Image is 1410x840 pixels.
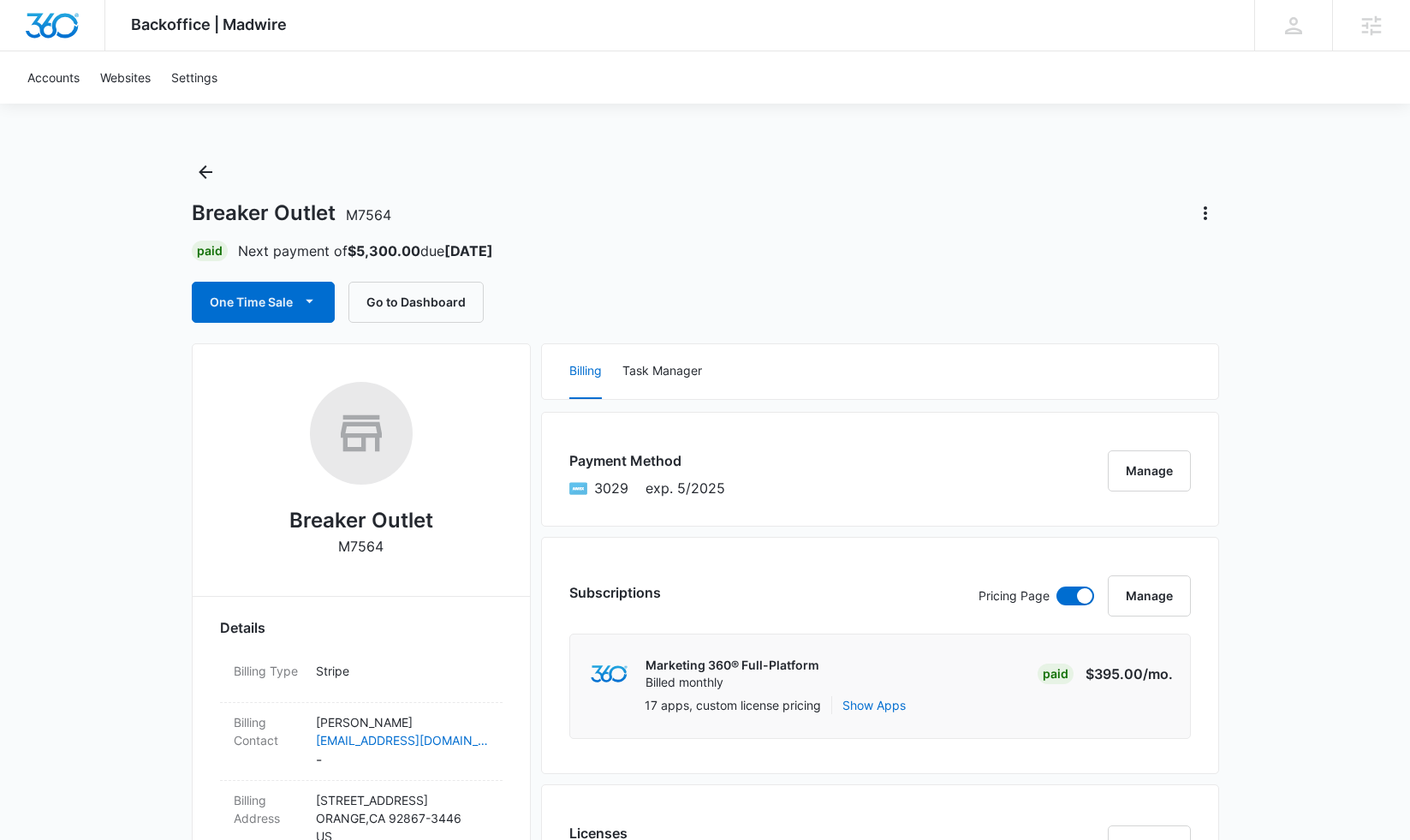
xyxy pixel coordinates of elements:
[591,665,628,683] img: marketing360Logo
[161,51,228,104] a: Settings
[1143,665,1173,682] span: /mo.
[192,241,228,261] div: Paid
[316,662,489,680] p: Stripe
[234,791,302,827] dt: Billing Address
[645,696,821,714] p: 17 apps, custom license pricing
[1108,575,1191,617] button: Manage
[316,713,489,731] p: [PERSON_NAME]
[192,158,219,186] button: Back
[90,51,161,104] a: Websites
[220,703,503,781] div: Billing Contact[PERSON_NAME][EMAIL_ADDRESS][DOMAIN_NAME]-
[1038,664,1074,684] div: Paid
[444,242,493,259] strong: [DATE]
[338,536,384,557] p: M7564
[348,242,420,259] strong: $5,300.00
[316,731,489,749] a: [EMAIL_ADDRESS][DOMAIN_NAME]
[192,282,335,323] button: One Time Sale
[220,652,503,703] div: Billing TypeStripe
[348,282,484,323] button: Go to Dashboard
[569,582,661,603] h3: Subscriptions
[17,51,90,104] a: Accounts
[289,505,433,536] h2: Breaker Outlet
[220,617,265,638] span: Details
[234,662,302,680] dt: Billing Type
[131,15,287,33] span: Backoffice | Madwire
[234,713,302,749] dt: Billing Contact
[569,344,602,399] button: Billing
[646,657,819,674] p: Marketing 360® Full-Platform
[646,478,725,498] span: exp. 5/2025
[316,713,489,770] dd: -
[346,206,391,223] span: M7564
[594,478,628,498] span: American Express ending with
[622,344,702,399] button: Task Manager
[1192,200,1219,227] button: Actions
[569,450,725,471] h3: Payment Method
[1086,664,1173,684] p: $395.00
[842,696,906,714] button: Show Apps
[192,200,391,226] h1: Breaker Outlet
[646,674,819,691] p: Billed monthly
[1108,450,1191,491] button: Manage
[238,241,493,261] p: Next payment of due
[979,587,1050,605] p: Pricing Page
